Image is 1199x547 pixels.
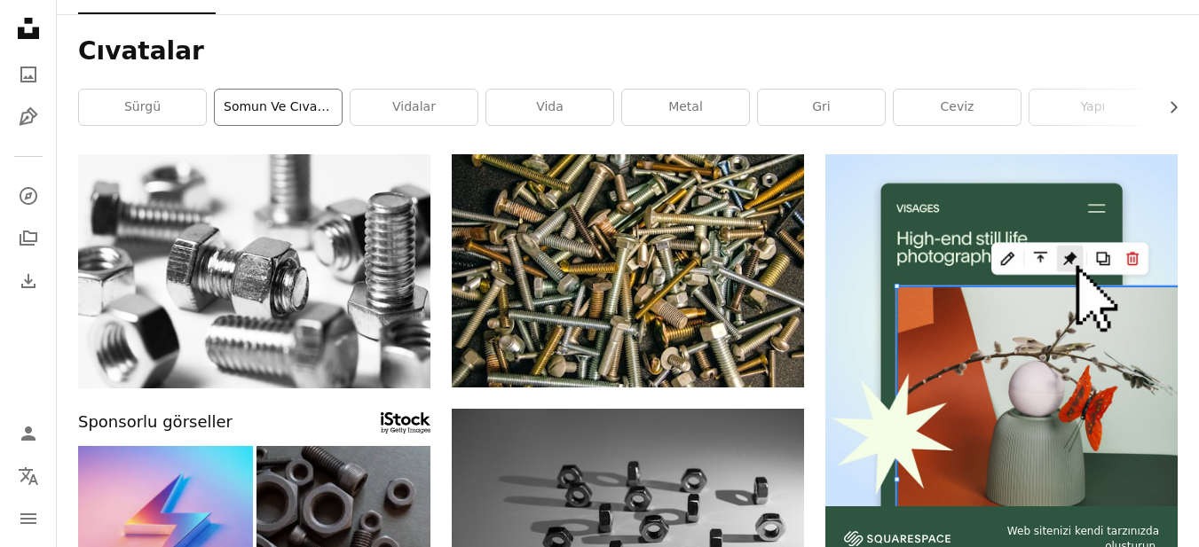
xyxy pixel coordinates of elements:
font: vidalar [392,99,436,113]
font: ceviz [941,99,974,113]
a: Ana Sayfa — Unsplash [11,11,46,50]
a: Giriş yap / Kayıt ol [11,416,46,451]
img: file-1606177908946-d1eed1cbe4f5image [844,531,951,546]
button: listeyi sağa kaydır [1157,90,1178,125]
a: metal [622,90,749,125]
a: vidalar [351,90,477,125]
a: yapı [1029,90,1156,125]
font: yapı [1081,99,1106,113]
a: vida [486,90,613,125]
button: Dil [11,458,46,494]
font: metal [668,99,703,113]
a: ceviz [894,90,1021,125]
font: Sponsorlu görseller [78,412,233,431]
button: Menü [11,501,46,536]
a: Fotoğraflar [11,57,46,92]
img: file-1723602894256-972c108553a7image [825,154,1178,506]
a: Koleksiyonlar [11,221,46,256]
a: sürgü [79,90,206,125]
a: İllüstrasyonlar [11,99,46,135]
a: Keşfetmek [11,178,46,214]
a: somun ve cıvatalar [215,90,342,125]
a: İndirme Geçmişi [11,263,46,299]
font: sürgü [124,99,161,113]
font: somun ve cıvatalar [224,99,346,113]
font: gri [812,99,831,113]
font: vida [536,99,564,113]
img: gümüş ve siyah metal aletler [78,154,430,388]
font: Cıvatalar [78,36,204,66]
img: kahverengi ahşap masa üzerinde gümüş vida partisi [452,154,804,387]
a: gümüş ve siyah metal aletler [78,263,430,279]
a: gri [758,90,885,125]
a: kahverengi ahşap masa üzerinde gümüş vida partisi [452,262,804,278]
